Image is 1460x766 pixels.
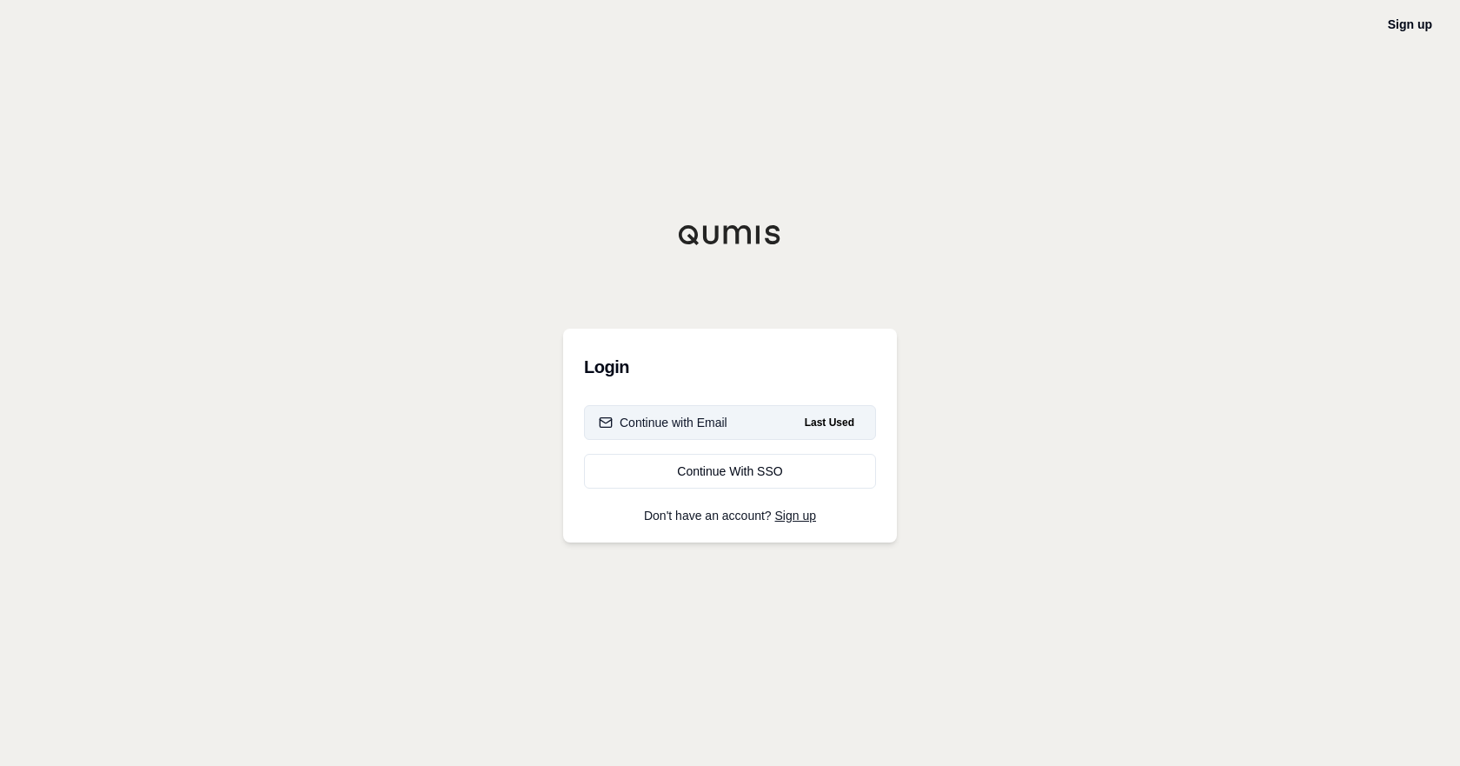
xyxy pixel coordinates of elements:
[584,510,876,522] p: Don't have an account?
[599,414,727,431] div: Continue with Email
[584,350,876,384] h3: Login
[1388,17,1432,31] a: Sign up
[798,412,861,433] span: Last Used
[584,405,876,440] button: Continue with EmailLast Used
[599,463,861,480] div: Continue With SSO
[584,454,876,489] a: Continue With SSO
[678,224,782,245] img: Qumis
[775,509,816,523] a: Sign up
